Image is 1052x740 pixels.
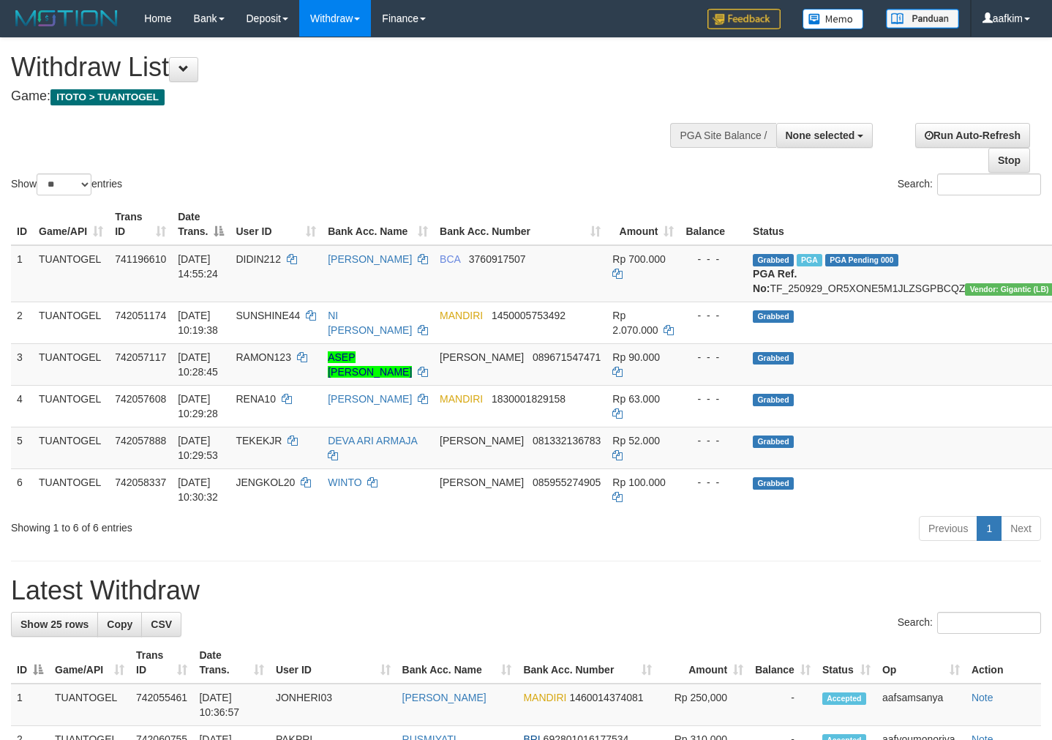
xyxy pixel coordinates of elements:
span: [DATE] 10:19:38 [178,310,218,336]
td: - [749,684,816,726]
span: JENGKOL20 [236,476,295,488]
span: Grabbed [753,254,794,266]
span: [DATE] 10:28:45 [178,351,218,378]
input: Search: [937,612,1041,634]
span: Copy 3760917507 to clipboard [469,253,526,265]
span: Copy 1450005753492 to clipboard [492,310,566,321]
span: DIDIN212 [236,253,280,265]
td: 2 [11,302,33,343]
span: Copy [107,618,132,630]
span: Grabbed [753,394,794,406]
span: Grabbed [753,477,794,490]
td: TUANTOGEL [33,427,109,468]
td: [DATE] 10:36:57 [193,684,269,726]
td: 742055461 [130,684,193,726]
b: PGA Ref. No: [753,268,797,294]
a: [PERSON_NAME] [328,253,412,265]
img: Button%20Memo.svg [803,9,864,29]
span: MANDIRI [440,393,483,405]
td: TUANTOGEL [33,468,109,510]
span: None selected [786,130,855,141]
th: User ID: activate to sort column ascending [230,203,322,245]
span: 742057608 [115,393,166,405]
th: Amount: activate to sort column ascending [606,203,680,245]
span: RENA10 [236,393,275,405]
span: Rp 90.000 [612,351,660,363]
th: Action [966,642,1041,684]
h4: Game: [11,89,687,104]
span: Accepted [822,692,866,705]
div: - - - [685,252,741,266]
td: 1 [11,245,33,302]
span: Grabbed [753,310,794,323]
button: None selected [776,123,873,148]
img: Feedback.jpg [707,9,781,29]
span: Grabbed [753,436,794,448]
span: 742051174 [115,310,166,321]
th: Op: activate to sort column ascending [876,642,966,684]
th: Game/API: activate to sort column ascending [49,642,130,684]
div: - - - [685,475,741,490]
label: Search: [898,612,1041,634]
span: [PERSON_NAME] [440,435,524,446]
a: Show 25 rows [11,612,98,637]
input: Search: [937,173,1041,195]
td: TUANTOGEL [33,385,109,427]
label: Show entries [11,173,122,195]
span: Rp 100.000 [612,476,665,488]
span: [DATE] 14:55:24 [178,253,218,280]
div: PGA Site Balance / [670,123,775,148]
td: JONHERI03 [270,684,397,726]
span: Rp 700.000 [612,253,665,265]
th: Bank Acc. Name: activate to sort column ascending [397,642,518,684]
div: Showing 1 to 6 of 6 entries [11,515,427,535]
span: Copy 1830001829158 to clipboard [492,393,566,405]
td: 5 [11,427,33,468]
span: SUNSHINE44 [236,310,300,321]
td: aafsamsanya [876,684,966,726]
span: 742057888 [115,435,166,446]
span: CSV [151,618,172,630]
td: TUANTOGEL [49,684,130,726]
span: [PERSON_NAME] [440,476,524,488]
div: - - - [685,433,741,448]
td: 1 [11,684,49,726]
span: [PERSON_NAME] [440,351,524,363]
th: Trans ID: activate to sort column ascending [130,642,193,684]
span: [DATE] 10:30:32 [178,476,218,503]
th: Date Trans.: activate to sort column descending [172,203,230,245]
a: WINTO [328,476,361,488]
span: Copy 089671547471 to clipboard [533,351,601,363]
span: Copy 085955274905 to clipboard [533,476,601,488]
a: CSV [141,612,181,637]
td: 4 [11,385,33,427]
a: Run Auto-Refresh [915,123,1030,148]
span: 742058337 [115,476,166,488]
a: Stop [988,148,1030,173]
h1: Latest Withdraw [11,576,1041,605]
label: Search: [898,173,1041,195]
a: DEVA ARI ARMAJA [328,435,417,446]
a: ASEP [PERSON_NAME] [328,351,412,378]
th: Amount: activate to sort column ascending [658,642,749,684]
th: Date Trans.: activate to sort column ascending [193,642,269,684]
th: User ID: activate to sort column ascending [270,642,397,684]
span: Copy 1460014374081 to clipboard [569,692,643,703]
div: - - - [685,392,741,406]
span: PGA Pending [825,254,898,266]
th: Balance: activate to sort column ascending [749,642,816,684]
td: TUANTOGEL [33,343,109,385]
td: TUANTOGEL [33,245,109,302]
td: 3 [11,343,33,385]
span: RAMON123 [236,351,290,363]
select: Showentries [37,173,91,195]
td: Rp 250,000 [658,684,749,726]
h1: Withdraw List [11,53,687,82]
th: Balance [680,203,747,245]
span: BCA [440,253,460,265]
th: Game/API: activate to sort column ascending [33,203,109,245]
span: Rp 52.000 [612,435,660,446]
span: [DATE] 10:29:53 [178,435,218,461]
img: MOTION_logo.png [11,7,122,29]
div: - - - [685,350,741,365]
